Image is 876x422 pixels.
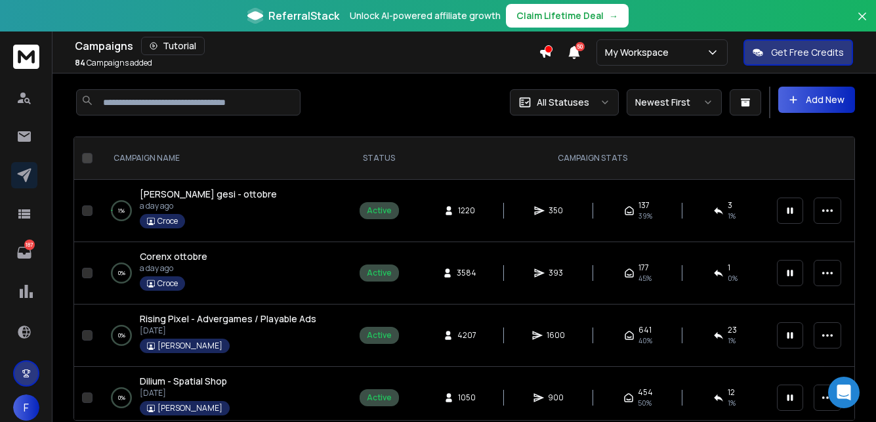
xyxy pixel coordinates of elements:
[638,335,652,346] span: 40 %
[547,330,565,341] span: 1600
[118,204,125,217] p: 1 %
[75,37,539,55] div: Campaigns
[638,200,650,211] span: 137
[458,392,476,403] span: 1050
[854,8,871,39] button: Close banner
[157,403,222,413] p: [PERSON_NAME]
[98,180,342,242] td: 1%[PERSON_NAME] gesi - ottobrea day agoCroce
[457,268,476,278] span: 3584
[140,312,316,326] a: Rising Pixel - Advergames / Playable Ads
[157,216,178,226] p: Croce
[638,211,652,221] span: 39 %
[140,188,277,201] a: [PERSON_NAME] gesi - ottobre
[638,263,649,273] span: 177
[458,205,475,216] span: 1220
[728,263,730,273] span: 1
[140,188,277,200] span: [PERSON_NAME] gesi - ottobre
[75,57,85,68] span: 84
[828,377,860,408] div: Open Intercom Messenger
[13,394,39,421] button: F
[548,392,564,403] span: 900
[728,398,736,408] span: 1 %
[367,268,392,278] div: Active
[75,58,152,68] p: Campaigns added
[627,89,722,116] button: Newest First
[367,330,392,341] div: Active
[367,392,392,403] div: Active
[98,137,342,180] th: CAMPAIGN NAME
[268,8,339,24] span: ReferralStack
[118,266,125,280] p: 0 %
[771,46,844,59] p: Get Free Credits
[549,205,563,216] span: 350
[506,4,629,28] button: Claim Lifetime Deal→
[140,326,316,336] p: [DATE]
[457,330,476,341] span: 4207
[728,387,735,398] span: 12
[638,273,652,284] span: 45 %
[638,387,653,398] span: 454
[141,37,205,55] button: Tutorial
[728,335,736,346] span: 1 %
[140,201,277,211] p: a day ago
[728,325,737,335] span: 23
[24,240,35,250] p: 187
[140,250,207,263] a: Corenx ottobre
[638,325,652,335] span: 641
[416,137,769,180] th: CAMPAIGN STATS
[140,375,227,388] a: Dilium - Spatial Shop
[140,375,227,387] span: Dilium - Spatial Shop
[638,398,652,408] span: 50 %
[140,388,230,398] p: [DATE]
[98,305,342,367] td: 0%Rising Pixel - Advergames / Playable Ads[DATE][PERSON_NAME]
[98,242,342,305] td: 0%Corenx ottobrea day agoCroce
[728,211,736,221] span: 1 %
[728,200,732,211] span: 3
[743,39,853,66] button: Get Free Credits
[609,9,618,22] span: →
[728,273,738,284] span: 0 %
[575,42,585,51] span: 50
[605,46,674,59] p: My Workspace
[549,268,563,278] span: 393
[157,278,178,289] p: Croce
[778,87,855,113] button: Add New
[140,312,316,325] span: Rising Pixel - Advergames / Playable Ads
[118,329,125,342] p: 0 %
[11,240,37,266] a: 187
[118,391,125,404] p: 0 %
[537,96,589,109] p: All Statuses
[140,263,207,274] p: a day ago
[342,137,416,180] th: STATUS
[157,341,222,351] p: [PERSON_NAME]
[350,9,501,22] p: Unlock AI-powered affiliate growth
[367,205,392,216] div: Active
